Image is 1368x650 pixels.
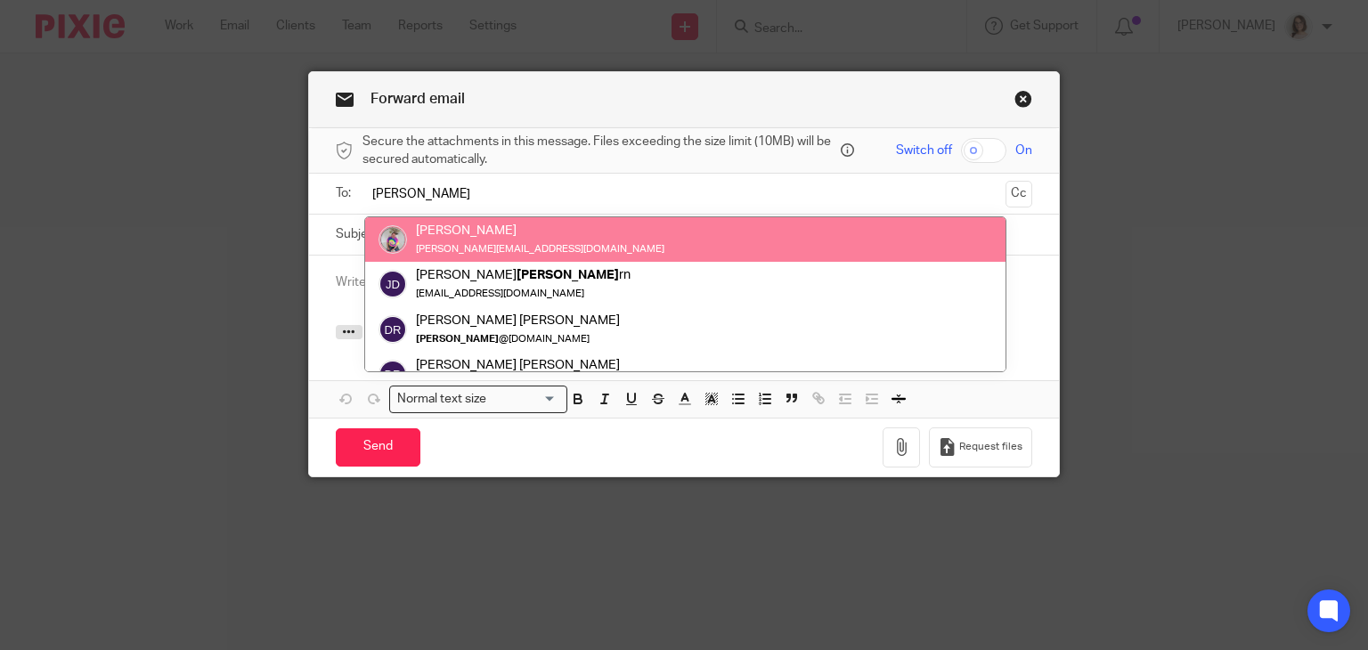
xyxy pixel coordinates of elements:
img: svg%3E [379,315,407,344]
img: svg%3E [379,271,407,299]
img: DBTieDye.jpg [379,225,407,254]
div: [PERSON_NAME] [416,222,664,240]
div: [PERSON_NAME] [PERSON_NAME] [416,312,620,329]
input: Search for option [493,390,557,409]
input: Send [336,428,420,467]
div: [PERSON_NAME] rn [416,267,631,285]
small: [PERSON_NAME][EMAIL_ADDRESS][DOMAIN_NAME] [416,244,664,254]
span: Forward email [370,92,465,106]
a: Close this dialog window [1014,90,1032,114]
img: svg%3E [379,360,407,388]
em: [PERSON_NAME] [517,269,619,282]
button: Cc [1006,181,1032,207]
div: [PERSON_NAME] [PERSON_NAME] [416,356,620,374]
span: On [1015,142,1032,159]
label: To: [336,184,355,202]
span: Normal text size [394,390,491,409]
em: [PERSON_NAME] [416,334,499,344]
div: Search for option [389,386,567,413]
span: Secure the attachments in this message. Files exceeding the size limit (10MB) will be secured aut... [362,133,836,169]
button: Request files [929,427,1032,467]
small: @[DOMAIN_NAME] [416,334,590,344]
label: Subject: [336,225,382,243]
span: Switch off [896,142,952,159]
span: Request files [959,440,1022,454]
small: [EMAIL_ADDRESS][DOMAIN_NAME] [416,289,584,299]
